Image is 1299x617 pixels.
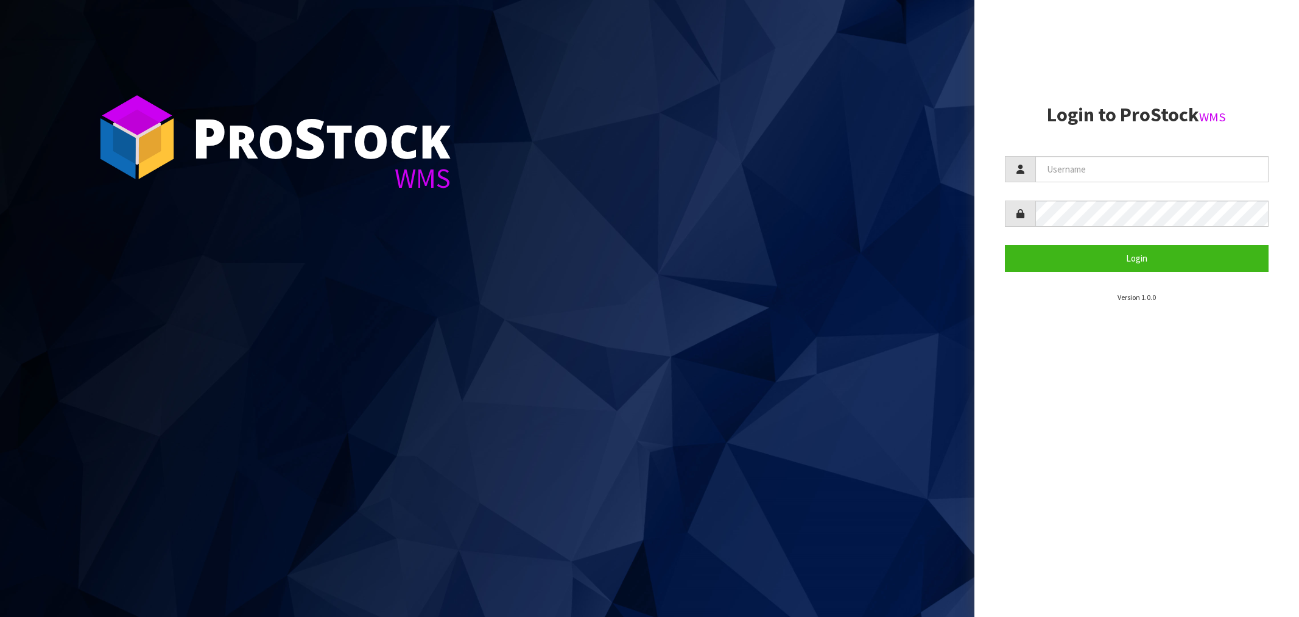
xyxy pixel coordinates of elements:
span: P [192,100,227,174]
div: ro tock [192,110,451,165]
span: S [294,100,326,174]
input: Username [1035,156,1269,182]
small: WMS [1199,109,1226,125]
small: Version 1.0.0 [1118,293,1156,302]
div: WMS [192,165,451,192]
img: ProStock Cube [91,91,183,183]
button: Login [1005,245,1269,271]
h2: Login to ProStock [1005,104,1269,126]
